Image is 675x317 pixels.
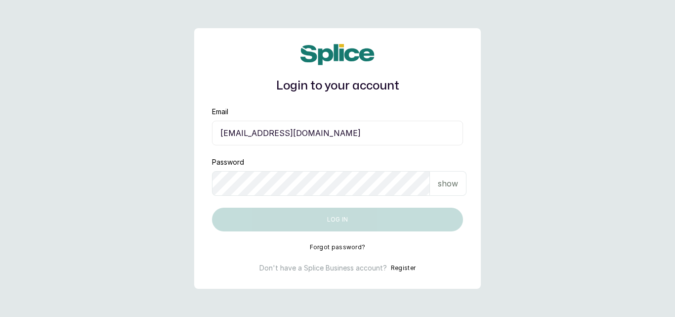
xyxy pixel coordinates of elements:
[310,243,366,251] button: Forgot password?
[212,157,244,167] label: Password
[212,121,463,145] input: email@acme.com
[438,178,458,189] p: show
[391,263,416,273] button: Register
[212,77,463,95] h1: Login to your account
[259,263,387,273] p: Don't have a Splice Business account?
[212,208,463,231] button: Log in
[212,107,228,117] label: Email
